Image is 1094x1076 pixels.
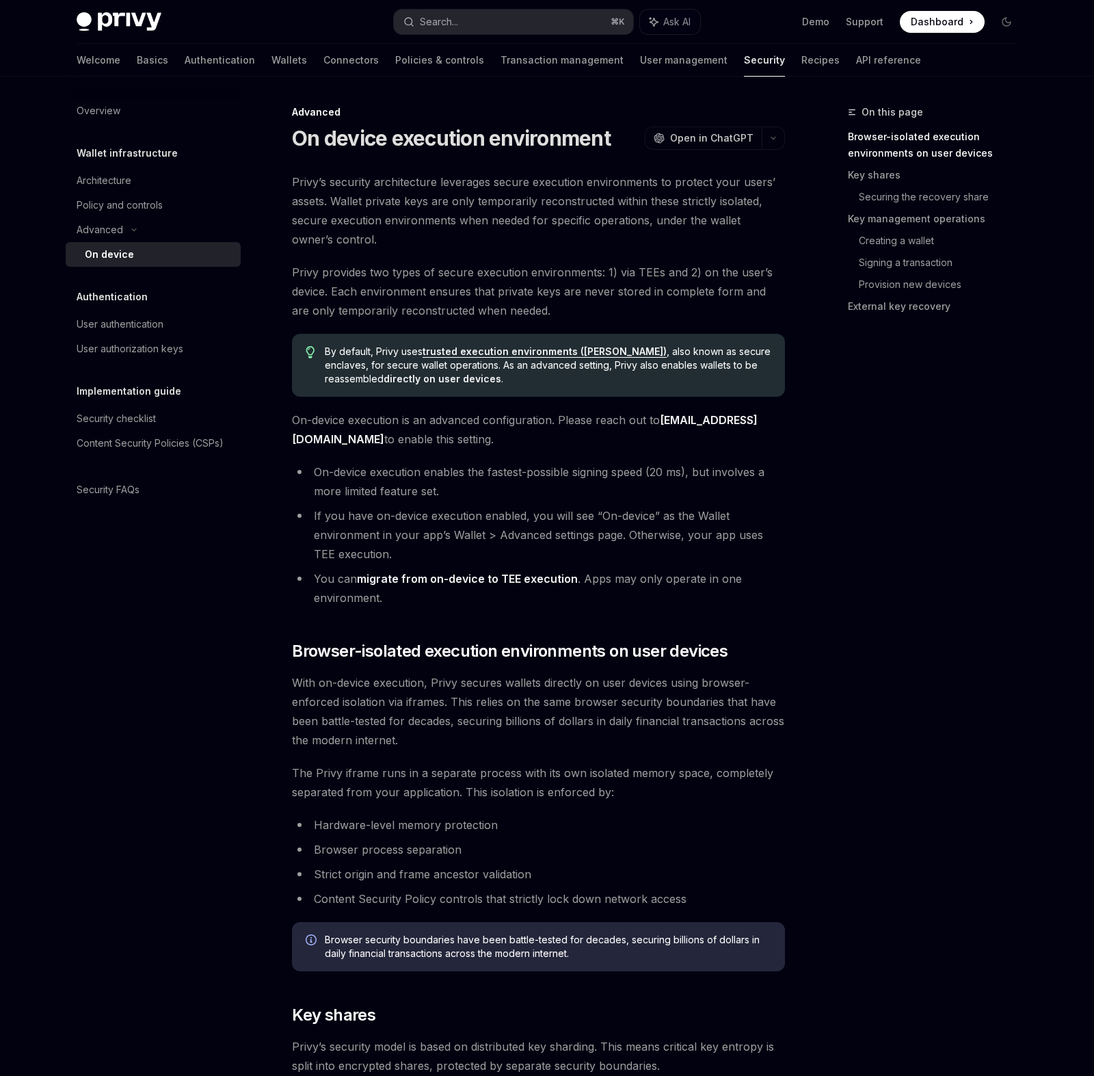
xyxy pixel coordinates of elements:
[420,14,458,30] div: Search...
[802,15,829,29] a: Demo
[292,410,785,449] span: On-device execution is an advanced configuration. Please reach out to to enable this setting.
[663,15,691,29] span: Ask AI
[292,172,785,249] span: Privy’s security architecture leverages secure execution environments to protect your users’ asse...
[645,127,762,150] button: Open in ChatGPT
[77,435,224,451] div: Content Security Policies (CSPs)
[640,10,700,34] button: Ask AI
[292,263,785,320] span: Privy provides two types of secure execution environments: 1) via TEEs and 2) on the user’s devic...
[77,145,178,161] h5: Wallet infrastructure
[77,44,120,77] a: Welcome
[996,11,1017,33] button: Toggle dark mode
[846,15,883,29] a: Support
[66,337,241,361] a: User authorization keys
[77,172,131,189] div: Architecture
[292,506,785,564] li: If you have on-device execution enabled, you will see “On-device” as the Wallet environment in yo...
[77,289,148,305] h5: Authentication
[325,933,771,960] span: Browser security boundaries have been battle-tested for decades, securing billions of dollars in ...
[77,410,156,427] div: Security checklist
[77,316,163,332] div: User authentication
[77,222,123,238] div: Advanced
[292,673,785,750] span: With on-device execution, Privy secures wallets directly on user devices using browser-enforced i...
[66,168,241,193] a: Architecture
[292,1004,375,1026] span: Key shares
[66,406,241,431] a: Security checklist
[394,10,633,34] button: Search...⌘K
[292,640,728,662] span: Browser-isolated execution environments on user devices
[670,131,753,145] span: Open in ChatGPT
[292,865,785,884] li: Strict origin and frame ancestor validation
[137,44,168,77] a: Basics
[77,341,183,357] div: User authorization keys
[848,126,1028,164] a: Browser-isolated execution environments on user devices
[292,462,785,501] li: On-device execution enables the fastest-possible signing speed (20 ms), but involves a more limit...
[292,763,785,802] span: The Privy iframe runs in a separate process with its own isolated memory space, completely separa...
[66,477,241,502] a: Security FAQs
[85,246,134,263] div: On device
[859,274,1028,296] a: Provision new devices
[66,99,241,123] a: Overview
[292,105,785,119] div: Advanced
[325,345,771,386] span: By default, Privy uses , also known as secure enclaves, for secure wallet operations. As an advan...
[856,44,921,77] a: API reference
[66,242,241,267] a: On device
[423,345,667,358] a: trusted execution environments ([PERSON_NAME])
[900,11,985,33] a: Dashboard
[271,44,307,77] a: Wallets
[306,346,315,358] svg: Tip
[66,431,241,456] a: Content Security Policies (CSPs)
[77,383,181,399] h5: Implementation guide
[66,312,241,337] a: User authentication
[501,44,624,77] a: Transaction management
[292,569,785,607] li: You can . Apps may only operate in one environment.
[859,186,1028,208] a: Securing the recovery share
[77,103,120,119] div: Overview
[859,230,1028,252] a: Creating a wallet
[859,252,1028,274] a: Signing a transaction
[848,164,1028,186] a: Key shares
[395,44,484,77] a: Policies & controls
[357,572,578,586] a: migrate from on-device to TEE execution
[848,208,1028,230] a: Key management operations
[323,44,379,77] a: Connectors
[744,44,785,77] a: Security
[611,16,625,27] span: ⌘ K
[77,12,161,31] img: dark logo
[77,197,163,213] div: Policy and controls
[77,482,139,498] div: Security FAQs
[801,44,840,77] a: Recipes
[640,44,728,77] a: User management
[292,1037,785,1075] span: Privy’s security model is based on distributed key sharding. This means critical key entropy is s...
[66,193,241,218] a: Policy and controls
[384,373,501,384] strong: directly on user devices
[185,44,255,77] a: Authentication
[292,815,785,835] li: Hardware-level memory protection
[292,889,785,908] li: Content Security Policy controls that strictly lock down network access
[292,840,785,859] li: Browser process separation
[911,15,963,29] span: Dashboard
[306,934,319,948] svg: Info
[848,296,1028,317] a: External key recovery
[862,104,923,120] span: On this page
[292,126,611,150] h1: On device execution environment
